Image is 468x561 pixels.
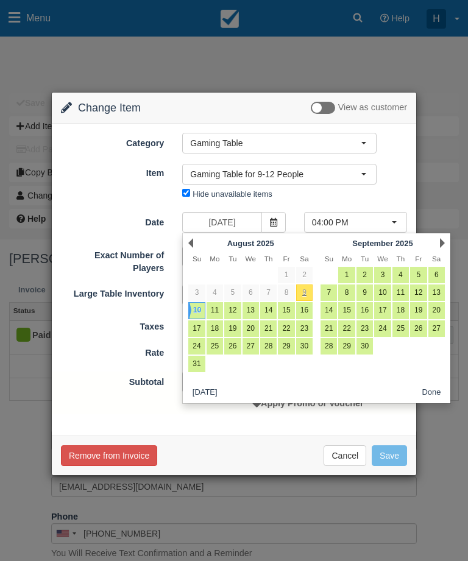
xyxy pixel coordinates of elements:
[260,302,277,319] a: 14
[207,338,223,355] a: 25
[432,255,441,263] span: Saturday
[321,338,337,355] a: 28
[296,267,313,283] a: 2
[227,239,255,248] span: August
[338,103,407,113] span: View as customer
[188,302,205,319] a: 10
[410,284,427,301] a: 12
[296,284,313,301] a: 9
[188,284,205,301] a: 3
[224,302,241,319] a: 12
[410,320,427,337] a: 26
[243,302,259,319] a: 13
[356,320,373,337] a: 23
[338,320,355,337] a: 22
[182,164,377,185] button: Gaming Table for 9-12 People
[321,284,337,301] a: 7
[278,284,294,301] a: 8
[392,320,409,337] a: 25
[52,283,173,300] label: Large Table Inventory
[361,255,369,263] span: Tuesday
[207,284,223,301] a: 4
[264,255,273,263] span: Thursday
[338,284,355,301] a: 8
[243,284,259,301] a: 6
[188,320,205,337] a: 17
[312,216,391,228] span: 04:00 PM
[304,212,407,233] button: 04:00 PM
[52,212,173,229] label: Date
[52,316,173,333] label: Taxes
[229,255,236,263] span: Tuesday
[374,267,391,283] a: 3
[210,255,219,263] span: Monday
[428,267,445,283] a: 6
[260,338,277,355] a: 28
[410,302,427,319] a: 19
[188,338,205,355] a: 24
[188,356,205,372] a: 31
[395,239,413,248] span: 2025
[321,302,337,319] a: 14
[257,239,274,248] span: 2025
[325,255,333,263] span: Sunday
[356,338,373,355] a: 30
[356,284,373,301] a: 9
[182,133,377,153] button: Gaming Table
[52,342,173,359] label: Rate
[260,284,277,301] a: 7
[377,255,388,263] span: Wednesday
[392,302,409,319] a: 18
[278,267,294,283] a: 1
[52,372,173,389] label: Subtotal
[352,239,393,248] span: September
[224,284,241,301] a: 5
[224,338,241,355] a: 26
[324,445,366,466] button: Cancel
[356,267,373,283] a: 2
[338,267,355,283] a: 1
[417,385,446,400] button: Done
[243,320,259,337] a: 20
[260,320,277,337] a: 21
[428,284,445,301] a: 13
[78,102,141,114] span: Change Item
[300,255,308,263] span: Saturday
[410,267,427,283] a: 5
[428,302,445,319] a: 20
[296,302,313,319] a: 16
[374,284,391,301] a: 10
[190,168,361,180] span: Gaming Table for 9-12 People
[52,245,173,274] label: Exact Number of Players
[392,267,409,283] a: 4
[278,338,294,355] a: 29
[415,255,422,263] span: Friday
[61,445,157,466] button: Remove from Invoice
[207,320,223,337] a: 18
[440,238,445,248] a: Next
[207,302,223,319] a: 11
[296,338,313,355] a: 30
[338,338,355,355] a: 29
[278,320,294,337] a: 22
[193,189,272,199] label: Hide unavailable items
[173,344,416,364] div: 12 @ $3.00
[397,255,405,263] span: Thursday
[52,133,173,150] label: Category
[372,445,407,466] button: Save
[52,163,173,180] label: Item
[243,338,259,355] a: 27
[193,255,201,263] span: Sunday
[374,302,391,319] a: 17
[283,255,290,263] span: Friday
[246,255,256,263] span: Wednesday
[188,385,222,400] button: [DATE]
[278,302,294,319] a: 15
[296,320,313,337] a: 23
[428,320,445,337] a: 27
[392,284,409,301] a: 11
[321,320,337,337] a: 21
[374,320,391,337] a: 24
[190,137,361,149] span: Gaming Table
[342,255,352,263] span: Monday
